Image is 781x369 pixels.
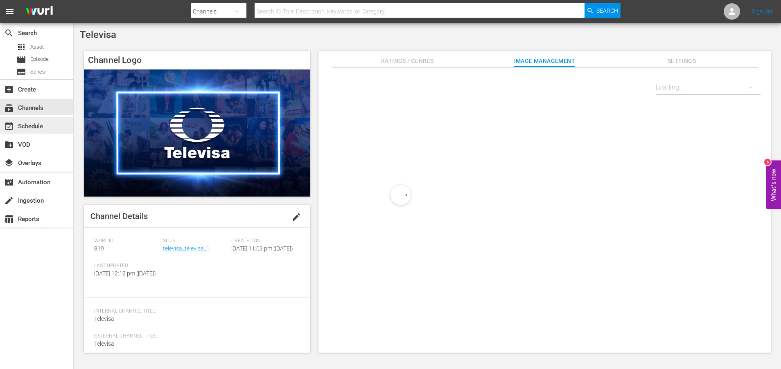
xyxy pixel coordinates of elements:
span: 819 [94,245,104,252]
button: edit [287,207,306,227]
span: Ingestion [4,196,14,206]
span: Image Management [514,56,575,66]
a: televisa_televisa_1 [163,245,210,252]
span: Create [4,85,14,94]
span: Automation [4,177,14,187]
span: Ratings / Genres [377,56,438,66]
span: Slug: [163,238,228,244]
span: Asset [30,43,44,51]
span: Schedule [4,121,14,131]
span: Asset [16,42,26,52]
span: VOD [4,140,14,150]
span: Series [16,67,26,77]
div: 6 [764,159,771,165]
span: Reports [4,214,14,224]
span: Episode [30,55,49,63]
span: Episode [16,55,26,65]
span: External Channel Title: [94,333,296,340]
span: Search [4,28,14,38]
span: Televisa [80,29,116,40]
h4: Channel Logo [84,51,310,69]
span: edit [291,212,301,222]
a: Sign Out [752,8,773,15]
span: Televisa [94,340,114,347]
span: Internal Channel Title: [94,308,296,315]
span: Channels [4,103,14,113]
span: Settings [651,56,712,66]
button: Open Feedback Widget [766,160,781,209]
span: [DATE] 12:12 pm ([DATE]) [94,270,156,277]
span: Televisa [94,315,114,322]
span: Series [30,68,45,76]
span: Overlays [4,158,14,168]
span: Created On: [231,238,296,244]
img: ans4CAIJ8jUAAAAAAAAAAAAAAAAAAAAAAAAgQb4GAAAAAAAAAAAAAAAAAAAAAAAAJMjXAAAAAAAAAAAAAAAAAAAAAAAAgAT5G... [20,2,59,21]
span: menu [5,7,15,16]
span: Last Updated: [94,263,159,269]
button: Search [585,3,621,18]
span: Search [596,3,618,18]
img: Televisa [84,69,310,197]
span: Channel Details [90,211,148,221]
span: Wurl ID: [94,238,159,244]
span: [DATE] 11:03 pm ([DATE]) [231,245,293,252]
